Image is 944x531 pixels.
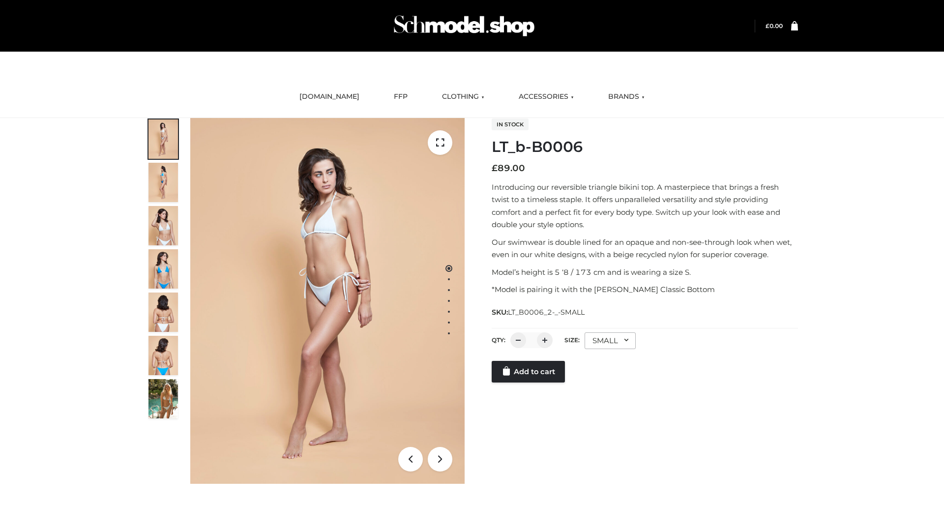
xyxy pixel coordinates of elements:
a: [DOMAIN_NAME] [292,86,367,108]
span: In stock [492,118,529,130]
p: Model’s height is 5 ‘8 / 173 cm and is wearing a size S. [492,266,798,279]
span: SKU: [492,306,586,318]
label: QTY: [492,336,505,344]
img: ArielClassicBikiniTop_CloudNine_AzureSky_OW114ECO_2-scaled.jpg [148,163,178,202]
p: Introducing our reversible triangle bikini top. A masterpiece that brings a fresh twist to a time... [492,181,798,231]
p: *Model is pairing it with the [PERSON_NAME] Classic Bottom [492,283,798,296]
a: FFP [386,86,415,108]
img: ArielClassicBikiniTop_CloudNine_AzureSky_OW114ECO_3-scaled.jpg [148,206,178,245]
img: Arieltop_CloudNine_AzureSky2.jpg [148,379,178,418]
img: ArielClassicBikiniTop_CloudNine_AzureSky_OW114ECO_1 [190,118,465,484]
a: CLOTHING [435,86,492,108]
a: £0.00 [766,22,783,29]
a: ACCESSORIES [511,86,581,108]
span: LT_B0006_2-_-SMALL [508,308,585,317]
img: ArielClassicBikiniTop_CloudNine_AzureSky_OW114ECO_8-scaled.jpg [148,336,178,375]
div: SMALL [585,332,636,349]
a: BRANDS [601,86,652,108]
img: Schmodel Admin 964 [390,6,538,45]
span: £ [492,163,498,174]
img: ArielClassicBikiniTop_CloudNine_AzureSky_OW114ECO_7-scaled.jpg [148,293,178,332]
bdi: 0.00 [766,22,783,29]
span: £ [766,22,769,29]
img: ArielClassicBikiniTop_CloudNine_AzureSky_OW114ECO_4-scaled.jpg [148,249,178,289]
h1: LT_b-B0006 [492,138,798,156]
a: Add to cart [492,361,565,383]
bdi: 89.00 [492,163,525,174]
label: Size: [564,336,580,344]
img: ArielClassicBikiniTop_CloudNine_AzureSky_OW114ECO_1-scaled.jpg [148,119,178,159]
p: Our swimwear is double lined for an opaque and non-see-through look when wet, even in our white d... [492,236,798,261]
